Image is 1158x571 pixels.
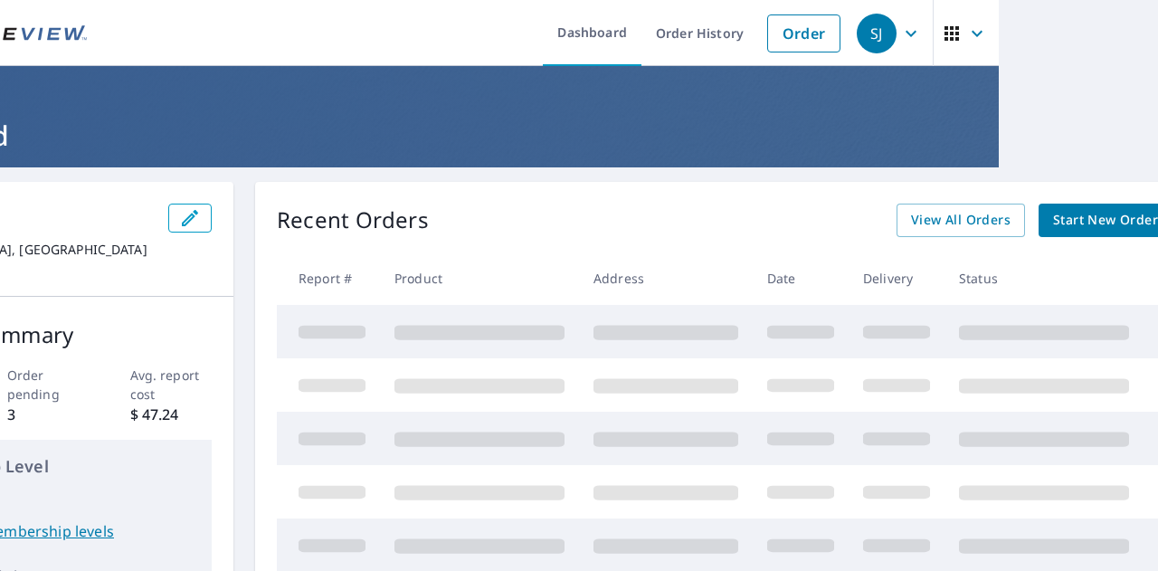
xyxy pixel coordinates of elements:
p: 3 [7,404,90,425]
a: Order [767,14,840,52]
span: Start New Order [1053,209,1158,232]
a: View All Orders [897,204,1025,237]
span: View All Orders [911,209,1011,232]
p: Order pending [7,366,90,404]
th: Product [380,252,579,305]
p: Avg. report cost [130,366,213,404]
div: SJ [857,14,897,53]
p: $ 47.24 [130,404,213,425]
th: Report # [277,252,380,305]
th: Status [944,252,1144,305]
th: Date [753,252,849,305]
th: Address [579,252,753,305]
th: Delivery [849,252,944,305]
p: Recent Orders [277,204,429,237]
